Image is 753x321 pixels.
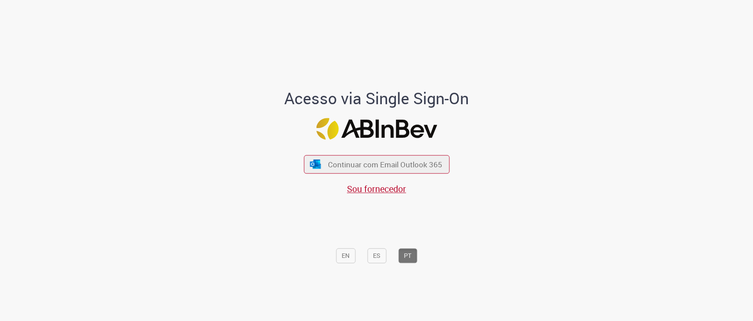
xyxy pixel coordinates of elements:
[304,155,449,174] button: ícone Azure/Microsoft 360 Continuar com Email Outlook 365
[398,248,417,263] button: PT
[254,90,499,108] h1: Acesso via Single Sign-On
[336,248,355,263] button: EN
[328,159,442,170] span: Continuar com Email Outlook 365
[347,183,406,195] a: Sou fornecedor
[316,118,437,140] img: Logo ABInBev
[309,159,322,169] img: ícone Azure/Microsoft 360
[367,248,386,263] button: ES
